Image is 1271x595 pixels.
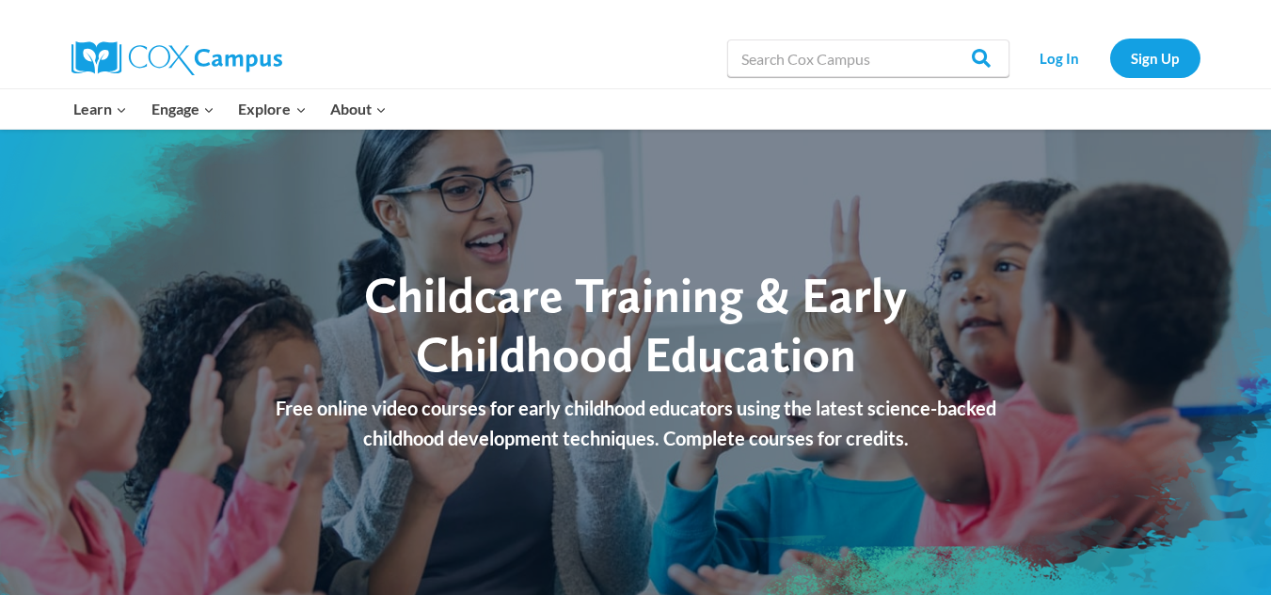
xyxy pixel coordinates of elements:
[330,97,387,121] span: About
[1110,39,1200,77] a: Sign Up
[71,41,282,75] img: Cox Campus
[151,97,214,121] span: Engage
[1019,39,1101,77] a: Log In
[62,89,399,129] nav: Primary Navigation
[364,265,907,383] span: Childcare Training & Early Childhood Education
[727,39,1009,77] input: Search Cox Campus
[238,97,306,121] span: Explore
[73,97,127,121] span: Learn
[1019,39,1200,77] nav: Secondary Navigation
[255,393,1017,453] p: Free online video courses for early childhood educators using the latest science-backed childhood...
